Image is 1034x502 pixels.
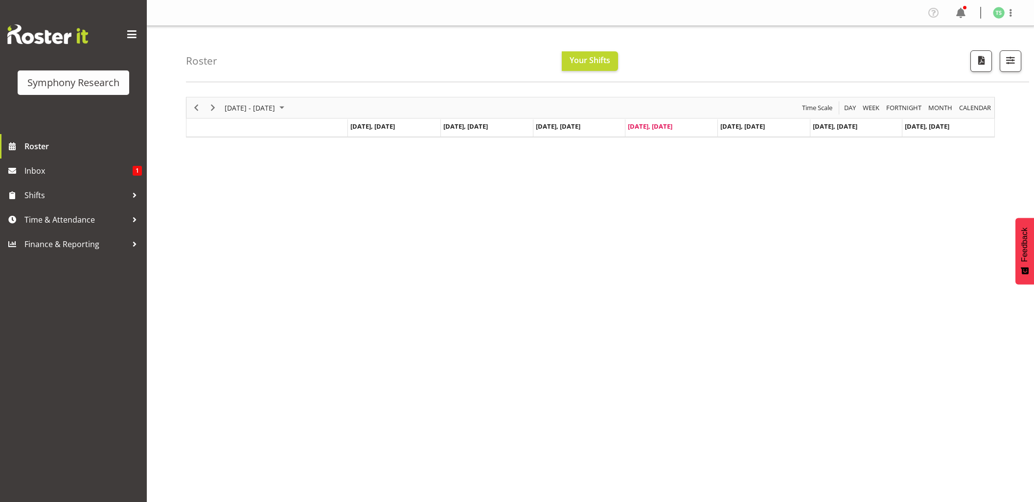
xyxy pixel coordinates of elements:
span: Inbox [24,163,133,178]
h4: Roster [186,55,217,67]
span: Finance & Reporting [24,237,127,251]
button: Feedback - Show survey [1015,218,1034,284]
button: Download a PDF of the roster according to the set date range. [970,50,992,72]
img: tanya-stebbing1954.jpg [993,7,1005,19]
button: Your Shifts [562,51,618,71]
span: Feedback [1020,228,1029,262]
div: Symphony Research [27,75,119,90]
button: Filter Shifts [1000,50,1021,72]
span: Shifts [24,188,127,203]
span: Roster [24,139,142,154]
span: Your Shifts [570,55,610,66]
img: Rosterit website logo [7,24,88,44]
span: 1 [133,166,142,176]
span: Time & Attendance [24,212,127,227]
